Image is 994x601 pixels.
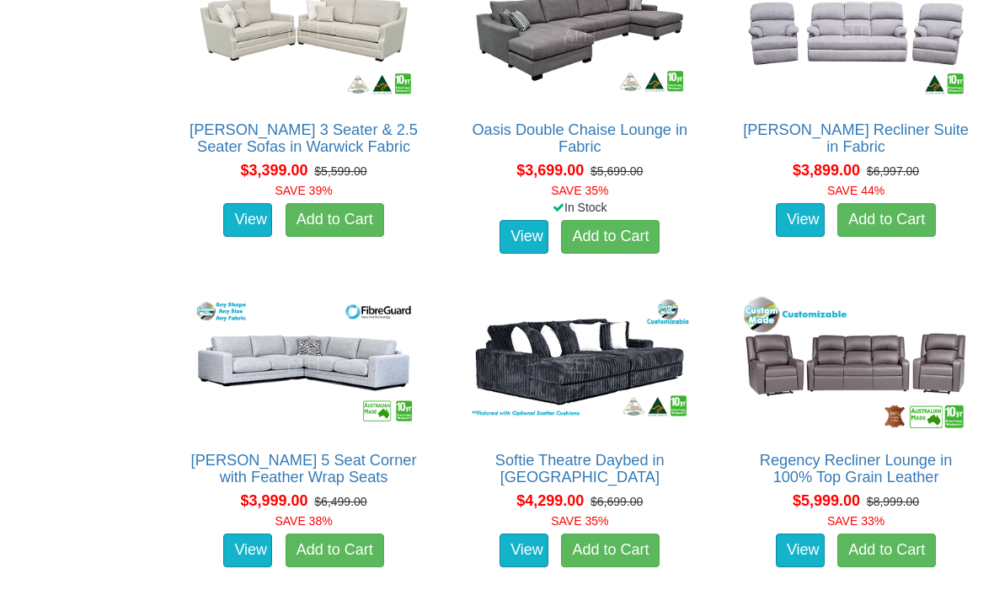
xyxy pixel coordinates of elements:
span: $5,999.00 [793,493,860,510]
img: Regency Recliner Lounge in 100% Top Grain Leather [740,293,972,436]
a: [PERSON_NAME] 5 Seat Corner with Feather Wrap Seats [191,453,417,486]
font: SAVE 33% [827,515,884,529]
del: $6,699.00 [591,496,643,509]
img: Softie Theatre Daybed in Fabric [463,293,696,436]
a: View [223,204,272,238]
a: View [500,534,548,568]
del: $6,499.00 [314,496,366,509]
a: Add to Cart [837,534,936,568]
del: $5,699.00 [591,165,643,179]
del: $5,599.00 [314,165,366,179]
span: $4,299.00 [516,493,584,510]
a: Oasis Double Chaise Lounge in Fabric [472,122,687,156]
a: Add to Cart [561,534,660,568]
img: Erika 5 Seat Corner with Feather Wrap Seats [188,293,420,436]
a: Softie Theatre Daybed in [GEOGRAPHIC_DATA] [495,453,665,486]
span: $3,899.00 [793,163,860,180]
span: $3,399.00 [240,163,307,180]
a: View [223,534,272,568]
font: SAVE 44% [827,185,884,198]
font: SAVE 38% [275,515,332,529]
a: Add to Cart [561,221,660,255]
span: $3,999.00 [240,493,307,510]
font: SAVE 35% [551,515,608,529]
del: $8,999.00 [867,496,919,509]
a: Add to Cart [286,204,384,238]
div: In Stock [451,200,708,217]
a: [PERSON_NAME] 3 Seater & 2.5 Seater Sofas in Warwick Fabric [190,122,418,156]
a: View [776,204,825,238]
a: View [776,534,825,568]
a: Regency Recliner Lounge in 100% Top Grain Leather [760,453,953,486]
a: Add to Cart [286,534,384,568]
font: SAVE 39% [275,185,332,198]
a: View [500,221,548,255]
del: $6,997.00 [867,165,919,179]
a: [PERSON_NAME] Recliner Suite in Fabric [743,122,969,156]
a: Add to Cart [837,204,936,238]
font: SAVE 35% [551,185,608,198]
span: $3,699.00 [516,163,584,180]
